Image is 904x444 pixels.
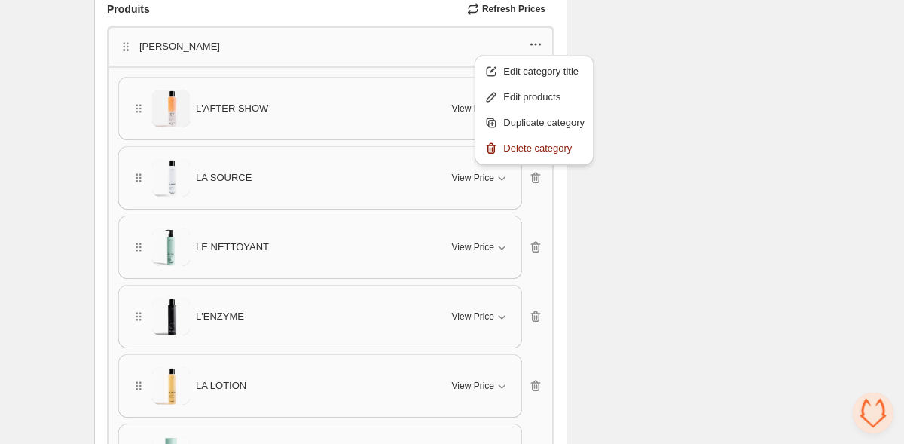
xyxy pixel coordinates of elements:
span: View Price [452,172,494,184]
span: View Price [452,380,494,392]
span: LA LOTION [196,378,246,393]
span: Produits [107,2,150,17]
span: Edit category title [503,64,585,79]
img: LA SOURCE [152,153,190,202]
button: View Price [443,96,518,121]
span: View Price [452,103,494,115]
button: View Price [443,374,518,398]
span: Edit products [503,90,585,105]
button: View Price [443,235,518,259]
span: Refresh Prices [482,3,545,15]
span: LA SOURCE [196,170,252,185]
img: L'ENZYME [152,292,190,341]
span: Duplicate category [503,115,585,130]
span: View Price [452,241,494,253]
span: Delete category [503,141,585,156]
span: L'AFTER SHOW [196,101,268,116]
span: LE NETTOYANT [196,240,269,255]
img: L'AFTER SHOW [152,84,190,133]
img: LA LOTION [152,361,190,410]
button: View Price [443,166,518,190]
p: [PERSON_NAME] [139,39,220,54]
img: LE NETTOYANT [152,222,190,271]
span: View Price [452,311,494,323]
span: L'ENZYME [196,309,244,324]
div: Ouvrir le chat [853,393,893,433]
button: View Price [443,305,518,329]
